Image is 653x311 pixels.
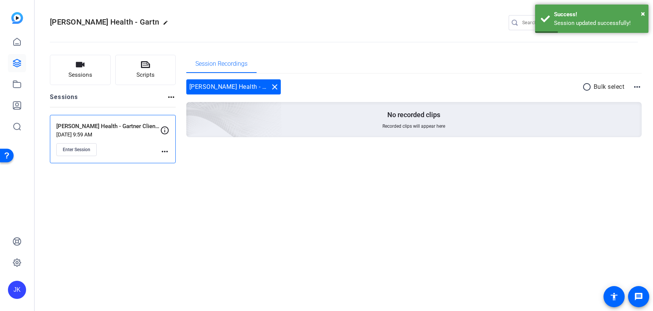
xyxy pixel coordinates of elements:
p: Bulk select [594,82,625,91]
h2: Sessions [50,93,78,107]
p: [DATE] 9:59 AM [56,132,160,138]
mat-icon: accessibility [610,292,619,301]
button: Enter Session [56,143,97,156]
span: [PERSON_NAME] Health - Gartn [50,17,159,26]
button: Close [641,8,645,19]
img: embarkstudio-empty-session.png [102,27,282,191]
div: Session updated successfully! [554,19,643,28]
span: Scripts [136,71,155,79]
button: Sessions [50,55,111,85]
div: Success! [554,10,643,19]
mat-icon: more_horiz [633,82,642,91]
mat-icon: more_horiz [160,147,169,156]
mat-icon: more_horiz [167,93,176,102]
img: blue-gradient.svg [11,12,23,24]
span: Recorded clips will appear here [382,123,445,129]
mat-icon: edit [163,20,172,29]
div: JK [8,281,26,299]
span: Session Recordings [195,61,248,67]
span: × [641,9,645,18]
span: Enter Session [63,147,90,153]
p: [PERSON_NAME] Health - Gartner Client Interview [56,122,160,131]
div: [PERSON_NAME] Health - Gartner Client Interview [186,79,281,94]
mat-icon: radio_button_unchecked [582,82,594,91]
mat-icon: message [634,292,643,301]
button: Scripts [115,55,176,85]
mat-icon: close [270,82,279,91]
p: No recorded clips [387,110,440,119]
span: Sessions [68,71,92,79]
input: Search [522,18,590,27]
